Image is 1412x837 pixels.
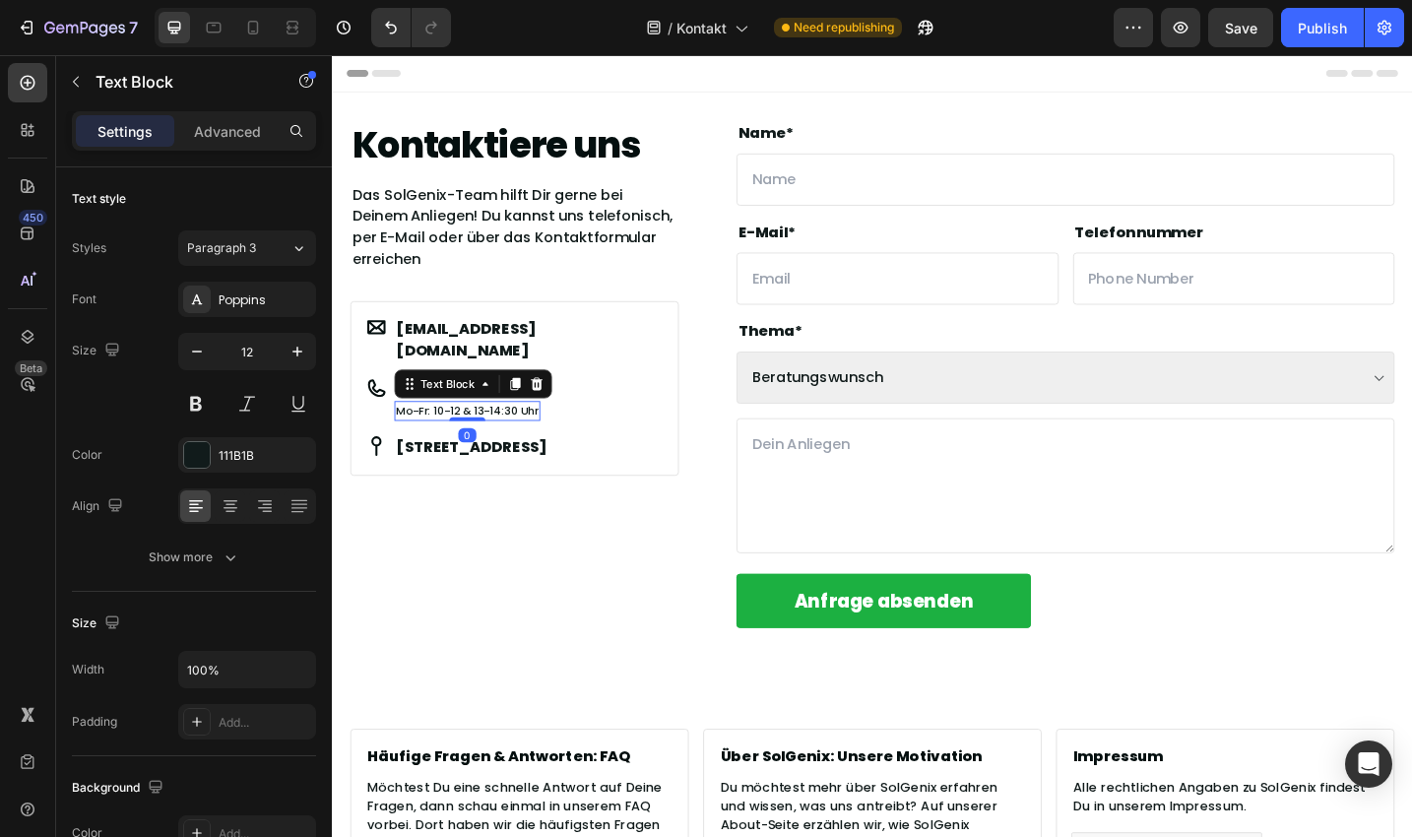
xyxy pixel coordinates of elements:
div: Width [72,661,104,678]
div: Size [72,338,124,364]
input: Auto [179,652,315,687]
p: Über SolGenix: Unsere Motivation [424,755,757,779]
p: Telefonnummer [812,182,1160,206]
div: Background [72,775,167,802]
p: Name* [444,74,1160,97]
span: Kontakt [676,18,727,38]
p: Advanced [194,121,261,142]
div: Beta [15,360,47,376]
input: Email [442,216,794,273]
span: Save [1225,20,1257,36]
button: Anfrage absenden [442,567,764,626]
div: Poppins [219,291,311,309]
div: Font [72,290,96,308]
div: Add... [219,714,311,732]
button: 7 [8,8,147,47]
span: Need republishing [794,19,894,36]
div: Show more [149,547,240,567]
button: Publish [1281,8,1364,47]
span: / [668,18,673,38]
p: E-Mail* [444,182,792,206]
div: Publish [1298,18,1347,38]
p: Settings [97,121,153,142]
p: Impressum [810,755,1143,779]
p: Thema* [444,290,1160,314]
div: Align [72,493,127,520]
button: Paragraph 3 [178,230,316,266]
input: Phone Number [810,216,1162,273]
div: Text style [72,190,126,208]
div: Anfrage absenden [505,584,701,610]
iframe: Design area [332,55,1412,837]
div: Styles [72,239,106,257]
button: Show more [72,540,316,575]
div: Size [72,611,124,637]
p: Alle rechtlichen Angaben zu SolGenix findest Du in unserem Impressum. [810,791,1143,832]
button: Save [1208,8,1273,47]
div: Color [72,446,102,464]
div: Undo/Redo [371,8,451,47]
div: 450 [19,210,47,225]
p: 7 [129,16,138,39]
input: Name [442,107,1162,164]
div: Padding [72,713,117,731]
p: Text Block [96,70,263,94]
p: Häufige Fragen & Antworten: FAQ [38,755,371,779]
div: 111B1B [219,447,311,465]
span: Paragraph 3 [187,239,256,257]
div: Open Intercom Messenger [1345,740,1392,788]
